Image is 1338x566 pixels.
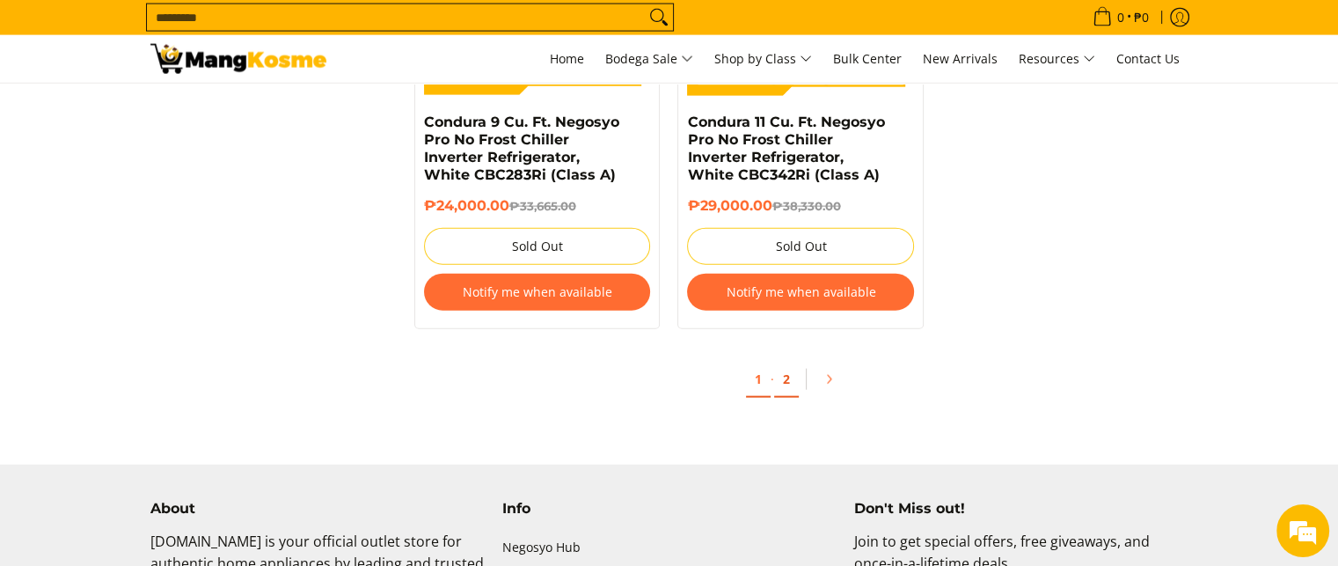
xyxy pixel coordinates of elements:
[1115,11,1127,24] span: 0
[771,371,774,387] span: ·
[833,50,902,67] span: Bulk Center
[774,362,799,398] a: 2
[1087,8,1154,27] span: •
[706,35,821,83] a: Shop by Class
[150,500,485,518] h4: About
[289,9,331,51] div: Minimize live chat window
[687,114,884,183] a: Condura 11 Cu. Ft. Negosyo Pro No Frost Chiller Inverter Refrigerator, White CBC342Ri (Class A)
[923,50,998,67] span: New Arrivals
[502,500,837,518] h4: Info
[406,356,1197,412] ul: Pagination
[914,35,1006,83] a: New Arrivals
[424,114,619,183] a: Condura 9 Cu. Ft. Negosyo Pro No Frost Chiller Inverter Refrigerator, White CBC283Ri (Class A)
[1019,48,1095,70] span: Resources
[853,500,1188,518] h4: Don't Miss out!
[9,379,335,440] textarea: Type your message and hit 'Enter'
[150,44,326,74] img: Bodega Sale Refrigerator l Mang Kosme: Home Appliances Warehouse Sale
[687,228,914,265] button: Sold Out
[1131,11,1152,24] span: ₱0
[687,274,914,311] button: Notify me when available
[771,199,840,213] del: ₱38,330.00
[1108,35,1188,83] a: Contact Us
[91,99,296,121] div: Chat with us now
[714,48,812,70] span: Shop by Class
[1116,50,1180,67] span: Contact Us
[596,35,702,83] a: Bodega Sale
[687,197,914,215] h6: ₱29,000.00
[605,48,693,70] span: Bodega Sale
[541,35,593,83] a: Home
[1010,35,1104,83] a: Resources
[824,35,910,83] a: Bulk Center
[424,197,651,215] h6: ₱24,000.00
[344,35,1188,83] nav: Main Menu
[102,171,243,349] span: We're online!
[550,50,584,67] span: Home
[746,362,771,398] a: 1
[424,228,651,265] button: Sold Out
[509,199,576,213] del: ₱33,665.00
[645,4,673,31] button: Search
[502,531,837,564] a: Negosyo Hub
[424,274,651,311] button: Notify me when available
